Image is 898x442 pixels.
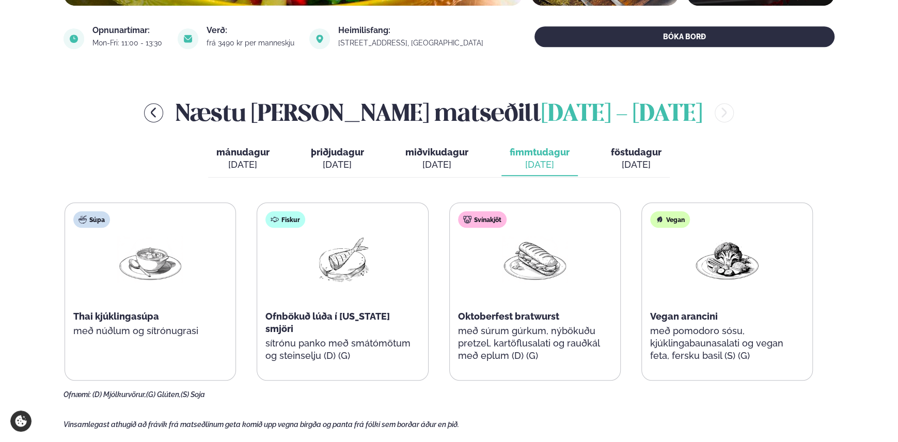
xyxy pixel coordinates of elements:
[309,236,375,284] img: Fish.png
[207,39,297,47] div: frá 3490 kr per manneskju
[309,28,330,49] img: image alt
[64,390,91,399] span: Ofnæmi:
[117,236,183,284] img: Soup.png
[265,311,390,334] span: Ofnbökuð lúða í [US_STATE] smjöri
[216,147,270,157] span: mánudagur
[458,211,507,228] div: Svínakjöt
[73,311,159,322] span: Thai kjúklingasúpa
[303,142,372,176] button: þriðjudagur [DATE]
[265,211,305,228] div: Fiskur
[611,159,661,171] div: [DATE]
[715,103,734,122] button: menu-btn-right
[510,147,570,157] span: fimmtudagur
[311,147,364,157] span: þriðjudagur
[176,96,702,129] h2: Næstu [PERSON_NAME] matseðill
[405,159,468,171] div: [DATE]
[338,37,486,49] a: link
[397,142,477,176] button: miðvikudagur [DATE]
[216,159,270,171] div: [DATE]
[541,103,702,126] span: [DATE] - [DATE]
[265,337,419,362] p: sítrónu panko með smátómötum og steinselju (D) (G)
[650,211,690,228] div: Vegan
[92,39,165,47] div: Mon-Fri: 11:00 - 13:30
[78,215,87,224] img: soup.svg
[650,325,804,362] p: með pomodoro sósu, kjúklingabaunasalati og vegan feta, fersku basil (S) (G)
[650,311,718,322] span: Vegan arancini
[64,28,84,49] img: image alt
[611,147,661,157] span: föstudagur
[463,215,471,224] img: pork.svg
[73,211,110,228] div: Súpa
[92,390,146,399] span: (D) Mjólkurvörur,
[73,325,227,337] p: með núðlum og sítrónugrasi
[144,103,163,122] button: menu-btn-left
[405,147,468,157] span: miðvikudagur
[311,159,364,171] div: [DATE]
[655,215,664,224] img: Vegan.svg
[501,142,578,176] button: fimmtudagur [DATE]
[271,215,279,224] img: fish.svg
[146,390,181,399] span: (G) Glúten,
[181,390,205,399] span: (S) Soja
[208,142,278,176] button: mánudagur [DATE]
[64,420,459,429] span: Vinsamlegast athugið að frávik frá matseðlinum geta komið upp vegna birgða og panta frá fólki sem...
[534,26,834,47] button: BÓKA BORÐ
[510,159,570,171] div: [DATE]
[502,236,568,284] img: Panini.png
[10,411,31,432] a: Cookie settings
[603,142,670,176] button: föstudagur [DATE]
[207,26,297,35] div: Verð:
[694,236,760,284] img: Vegan.png
[178,28,198,49] img: image alt
[92,26,165,35] div: Opnunartímar:
[458,325,612,362] p: með súrum gúrkum, nýbökuðu pretzel, kartöflusalati og rauðkál með eplum (D) (G)
[338,26,486,35] div: Heimilisfang:
[458,311,559,322] span: Oktoberfest bratwurst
